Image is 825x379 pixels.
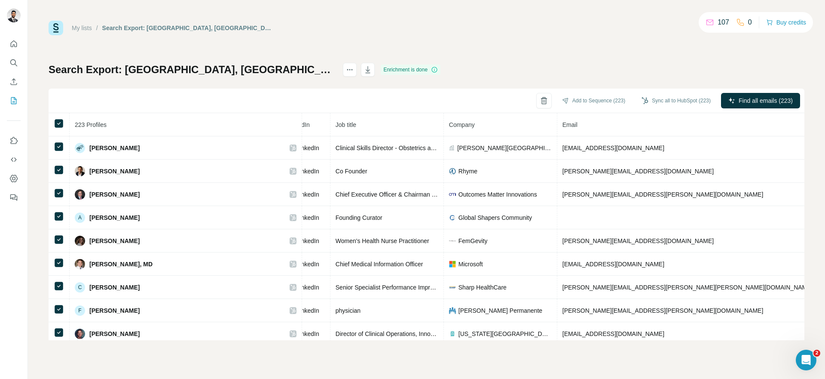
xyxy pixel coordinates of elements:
p: 0 [748,17,752,28]
span: Director of Clinical Operations, Innovation Center for Sex Differences in Medicine [336,330,551,337]
button: Dashboard [7,171,21,186]
p: 107 [718,17,729,28]
span: Clinical Skills Director - Obstetrics and Gynecology Student Association [336,145,526,151]
span: [EMAIL_ADDRESS][DOMAIN_NAME] [562,261,664,268]
span: LinkedIn [296,213,319,222]
button: Feedback [7,190,21,205]
button: Find all emails (223) [721,93,800,108]
span: [PERSON_NAME] [89,213,140,222]
span: [PERSON_NAME] [89,237,140,245]
span: Chief Medical Information Officer [336,261,423,268]
img: Avatar [75,166,85,176]
button: Quick start [7,36,21,52]
img: Avatar [7,9,21,22]
span: FemGevity [458,237,488,245]
span: 223 Profiles [75,121,107,128]
span: [PERSON_NAME][EMAIL_ADDRESS][PERSON_NAME][PERSON_NAME][DOMAIN_NAME] [562,284,813,291]
span: [PERSON_NAME] [89,190,140,199]
iframe: Intercom live chat [796,350,816,370]
img: Avatar [75,259,85,269]
span: Microsoft [458,260,483,268]
span: Find all emails (223) [739,96,793,105]
button: actions [343,63,357,77]
button: My lists [7,93,21,108]
span: [PERSON_NAME], MD [89,260,153,268]
span: [PERSON_NAME] [89,283,140,292]
span: Senior Specialist Performance Improvement [336,284,453,291]
div: C [75,282,85,293]
span: Women's Health Nurse Practitioner [336,237,429,244]
span: [PERSON_NAME][EMAIL_ADDRESS][DOMAIN_NAME] [562,237,714,244]
img: company-logo [449,261,456,268]
span: Co Founder [336,168,367,175]
span: physician [336,307,361,314]
span: [PERSON_NAME] [89,167,140,176]
span: LinkedIn [296,283,319,292]
li: / [96,24,98,32]
h1: Search Export: [GEOGRAPHIC_DATA], [GEOGRAPHIC_DATA], [GEOGRAPHIC_DATA]… - [DATE] 16:25 [49,63,335,77]
span: Founding Curator [336,214,382,221]
span: [PERSON_NAME] Permanente [458,306,542,315]
img: company-logo [449,191,456,198]
span: [PERSON_NAME] [89,330,140,338]
img: Avatar [75,329,85,339]
span: Chief Executive Officer & Chairman at Outcomes Matter Innovations [336,191,517,198]
div: F [75,305,85,316]
span: LinkedIn [296,190,319,199]
span: LinkedIn [296,260,319,268]
img: Avatar [75,189,85,200]
span: LinkedIn [296,167,319,176]
a: My lists [72,25,92,31]
span: [PERSON_NAME][EMAIL_ADDRESS][DOMAIN_NAME] [562,168,714,175]
img: company-logo [449,330,456,337]
span: Global Shapers Community [458,213,532,222]
button: Add to Sequence (223) [556,94,631,107]
img: company-logo [449,214,456,221]
div: Search Export: [GEOGRAPHIC_DATA], [GEOGRAPHIC_DATA], [GEOGRAPHIC_DATA]… - [DATE] 16:25 [102,24,273,32]
span: Rhyme [458,167,477,176]
div: Enrichment is done [381,65,440,75]
span: [PERSON_NAME][GEOGRAPHIC_DATA] [457,144,552,152]
button: Sync all to HubSpot (223) [636,94,717,107]
span: Outcomes Matter Innovations [458,190,537,199]
img: company-logo [449,237,456,244]
img: company-logo [449,307,456,314]
div: A [75,213,85,223]
span: [EMAIL_ADDRESS][DOMAIN_NAME] [562,330,664,337]
span: 2 [813,350,820,357]
span: LinkedIn [296,237,319,245]
span: [EMAIL_ADDRESS][DOMAIN_NAME] [562,145,664,151]
img: company-logo [449,284,456,291]
span: Sharp HealthCare [458,283,507,292]
button: Buy credits [766,16,806,28]
span: [PERSON_NAME][EMAIL_ADDRESS][PERSON_NAME][DOMAIN_NAME] [562,307,764,314]
img: Avatar [75,143,85,153]
button: Use Surfe on LinkedIn [7,133,21,148]
span: Company [449,121,475,128]
img: Avatar [75,236,85,246]
span: [US_STATE][GEOGRAPHIC_DATA] [458,330,552,338]
span: Job title [336,121,356,128]
span: LinkedIn [296,144,319,152]
img: company-logo [449,168,456,175]
span: LinkedIn [296,306,319,315]
span: Email [562,121,577,128]
span: [PERSON_NAME] [89,306,140,315]
span: [PERSON_NAME][EMAIL_ADDRESS][PERSON_NAME][DOMAIN_NAME] [562,191,764,198]
button: Enrich CSV [7,74,21,89]
span: [PERSON_NAME] [89,144,140,152]
button: Search [7,55,21,71]
span: LinkedIn [296,330,319,338]
img: Surfe Logo [49,21,63,35]
button: Use Surfe API [7,152,21,167]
